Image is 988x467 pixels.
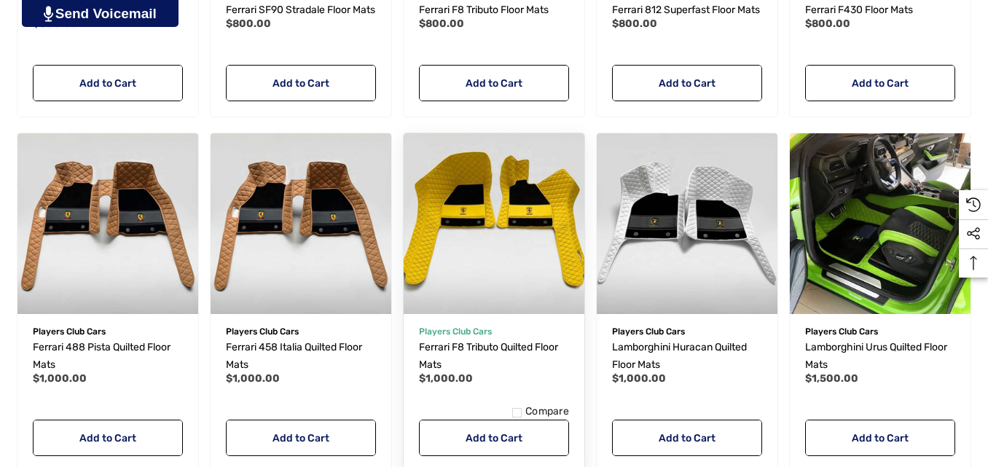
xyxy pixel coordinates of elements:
[226,65,376,101] a: Add to Cart
[707,292,794,321] button: Wishlist
[419,1,569,19] a: Ferrari F8 Tributo Floor Mats,$800.00
[226,322,376,341] p: Players Club Cars
[514,292,601,321] button: Wishlist
[33,372,87,385] span: $1,000.00
[247,302,292,313] span: Quick view
[440,302,485,313] span: Quick view
[149,302,209,312] span: Add to Wishlist
[805,341,947,371] span: Lamborghini Urus Quilted Floor Mats
[342,302,403,312] span: Add to Wishlist
[597,133,777,314] img: Lamborghini Huracan Quilted Floor Mats
[805,292,893,321] button: Quick View
[419,372,473,385] span: $1,000.00
[612,17,657,30] span: $800.00
[226,420,376,456] a: Add to Cart
[394,124,593,323] img: Ferrari F8 Tributo Quilted Floor Mats
[805,17,850,30] span: $800.00
[226,1,376,19] a: Ferrari SF90 Stradale Floor Mats,$800.00
[901,292,987,321] button: Wishlist
[211,133,391,314] a: Ferrari 458 Italia Quilted Floor Mats,$1,000.00
[226,292,313,321] button: Quick View
[790,133,971,314] a: Lamborghini Urus Quilted Floor Mats,$1,500.00
[805,339,955,374] a: Lamborghini Urus Quilted Floor Mats,$1,500.00
[612,1,762,19] a: Ferrari 812 Superfast Floor Mats,$800.00
[419,65,569,101] a: Add to Cart
[826,302,871,313] span: Quick view
[419,420,569,456] a: Add to Cart
[966,197,981,212] svg: Recently Viewed
[419,339,569,374] a: Ferrari F8 Tributo Quilted Floor Mats,$1,000.00
[966,227,981,241] svg: Social Media
[211,133,391,314] img: Ferrari 458 Italia Quilted Floor Mats
[404,133,584,314] a: Ferrari F8 Tributo Quilted Floor Mats,$1,000.00
[33,65,183,101] a: Add to Cart
[33,339,183,374] a: Ferrari 488 Pista Quilted Floor Mats,$1,000.00
[419,17,464,30] span: $800.00
[805,65,955,101] a: Add to Cart
[17,133,198,314] a: Ferrari 488 Pista Quilted Floor Mats,$1,000.00
[33,420,183,456] a: Add to Cart
[612,292,699,321] button: Quick View
[33,292,120,321] button: Quick View
[612,420,762,456] a: Add to Cart
[536,302,596,312] span: Add to Wishlist
[44,6,53,22] img: PjwhLS0gR2VuZXJhdG9yOiBHcmF2aXQuaW8gLS0+PHN2ZyB4bWxucz0iaHR0cDovL3d3dy53My5vcmcvMjAwMC9zdmciIHhtb...
[612,341,747,371] span: Lamborghini Huracan Quilted Floor Mats
[805,420,955,456] a: Add to Cart
[597,133,777,314] a: Lamborghini Huracan Quilted Floor Mats,$1,000.00
[729,302,789,312] span: Add to Wishlist
[922,302,982,312] span: Add to Wishlist
[54,302,99,313] span: Quick view
[525,405,569,418] span: Compare
[419,4,549,16] span: Ferrari F8 Tributo Floor Mats
[226,341,362,371] span: Ferrari 458 Italia Quilted Floor Mats
[321,292,408,321] button: Wishlist
[612,65,762,101] a: Add to Cart
[419,341,558,371] span: Ferrari F8 Tributo Quilted Floor Mats
[33,341,170,371] span: Ferrari 488 Pista Quilted Floor Mats
[612,322,762,341] p: Players Club Cars
[959,256,988,270] svg: Top
[128,292,214,321] button: Wishlist
[226,372,280,385] span: $1,000.00
[226,339,376,374] a: Ferrari 458 Italia Quilted Floor Mats,$1,000.00
[419,322,569,341] p: Players Club Cars
[612,372,666,385] span: $1,000.00
[612,339,762,374] a: Lamborghini Huracan Quilted Floor Mats,$1,000.00
[226,17,271,30] span: $800.00
[805,372,858,385] span: $1,500.00
[805,1,955,19] a: Ferrari F430 Floor Mats,$800.00
[33,322,183,341] p: Players Club Cars
[790,133,971,314] img: Lamborghini Urus Quilted Floor Mats
[805,4,913,16] span: Ferrari F430 Floor Mats
[612,4,760,16] span: Ferrari 812 Superfast Floor Mats
[226,4,375,16] span: Ferrari SF90 Stradale Floor Mats
[805,322,955,341] p: Players Club Cars
[633,302,678,313] span: Quick view
[419,292,506,321] button: Quick View
[17,133,198,314] img: Ferrari 488 Pista Quilted Floor Mats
